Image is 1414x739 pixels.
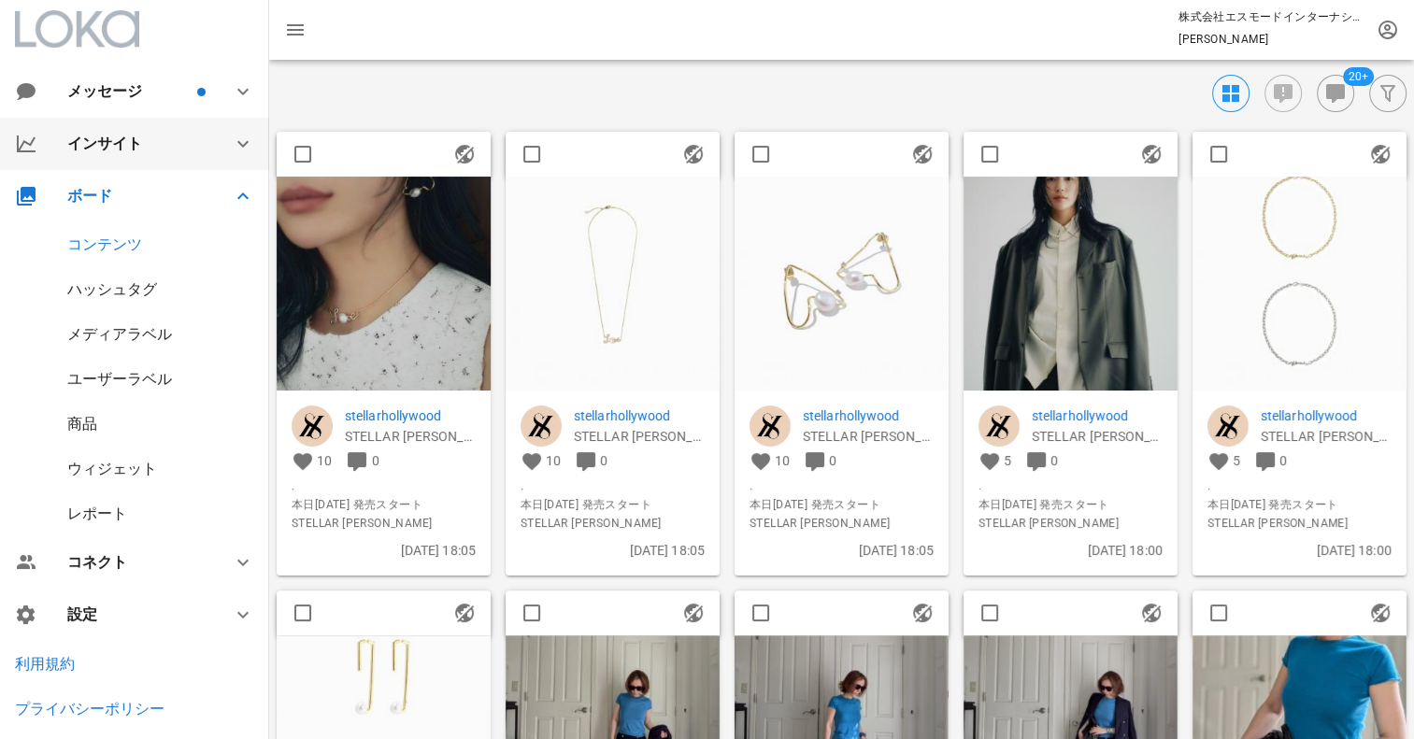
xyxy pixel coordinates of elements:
a: 利用規約 [15,655,75,673]
a: ウィジェット [67,460,157,477]
span: 0 [1279,453,1287,468]
p: STELLAR HOLLYWOOD ステラハリウッド [574,426,705,447]
p: [DATE] 18:05 [750,540,934,561]
div: ボード [67,187,209,205]
span: 10 [775,453,790,468]
a: stellarhollywood [803,405,934,426]
span: . [1207,476,1392,495]
span: 本日[DATE] 発売スタート [978,495,1163,514]
p: STELLAR HOLLYWOOD ステラハリウッド [1261,426,1392,447]
span: 0 [600,453,607,468]
p: [DATE] 18:05 [292,540,476,561]
p: [DATE] 18:00 [978,540,1163,561]
a: stellarhollywood [574,405,705,426]
span: 本日[DATE] 発売スタート [292,495,476,514]
div: インサイト [67,135,209,152]
img: stellarhollywood [978,405,1020,447]
p: [PERSON_NAME] [1178,30,1365,49]
div: コネクト [67,553,209,571]
a: ハッシュタグ [67,280,157,298]
span: STELLAR [PERSON_NAME] [1207,514,1392,533]
img: 1484544558163034_18527935687001008_5123209389483012873_n.jpg [1193,177,1407,391]
span: 10 [317,453,332,468]
span: バッジ [197,88,206,96]
span: 0 [372,453,379,468]
a: stellarhollywood [1261,405,1392,426]
img: 1484547557594952_18527936290001008_4116202217788422653_n.jpg [506,177,720,391]
span: . [292,476,476,495]
p: STELLAR HOLLYWOOD ステラハリウッド [1032,426,1163,447]
a: ユーザーラベル [67,370,172,388]
a: 商品 [67,415,97,433]
a: stellarhollywood [345,405,476,426]
span: 5 [1233,453,1240,468]
a: プライバシーポリシー [15,700,164,718]
a: stellarhollywood [1032,405,1163,426]
span: 本日[DATE] 発売スタート [1207,495,1392,514]
span: 本日[DATE] 発売スタート [750,495,934,514]
div: メッセージ [67,82,193,100]
img: 1484546557013994_18527936299001008_3881829024266231719_n.jpg [277,177,491,391]
span: STELLAR [PERSON_NAME] [521,514,705,533]
img: stellarhollywood [521,405,562,447]
img: 1484548558926414_18527936302001008_5421245260553785586_n.jpg [735,177,949,391]
p: STELLAR HOLLYWOOD ステラハリウッド [803,426,934,447]
p: STELLAR HOLLYWOOD ステラハリウッド [345,426,476,447]
span: 本日[DATE] 発売スタート [521,495,705,514]
span: STELLAR [PERSON_NAME] [750,514,934,533]
a: レポート [67,505,127,522]
span: . [521,476,705,495]
span: . [978,476,1163,495]
p: 株式会社エスモードインターナショナル [1178,7,1365,26]
div: 設定 [67,605,209,623]
img: stellarhollywood [292,405,333,447]
a: メディアラベル [67,325,172,343]
span: 10 [546,453,561,468]
a: コンテンツ [67,235,142,253]
span: 0 [1050,453,1058,468]
span: STELLAR [PERSON_NAME] [292,514,476,533]
span: 5 [1004,453,1011,468]
span: STELLAR [PERSON_NAME] [978,514,1163,533]
img: 1484543558908637_18527935705001008_7606399560834663853_n.jpg [964,177,1178,391]
p: [DATE] 18:00 [1207,540,1392,561]
img: stellarhollywood [750,405,791,447]
span: 0 [829,453,836,468]
img: stellarhollywood [1207,405,1249,447]
span: バッジ [1343,67,1374,86]
p: [DATE] 18:05 [521,540,705,561]
span: . [750,476,934,495]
